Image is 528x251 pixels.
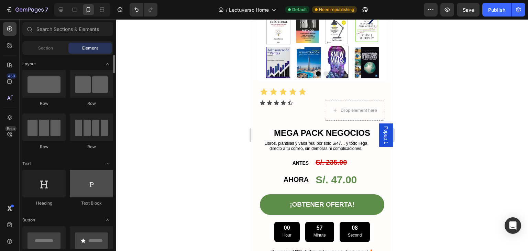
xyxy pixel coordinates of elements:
button: 7 [3,3,51,17]
div: Undo/Redo [130,3,157,17]
span: Layout [22,61,36,67]
span: Toggle open [102,215,113,226]
span: Toggle open [102,58,113,69]
div: Row [22,144,66,150]
div: Text Block [70,200,113,206]
span: Button [22,217,35,223]
p: ¡Aprovecha el 80% de descuento antes que desaparezca! 🔥 [7,229,135,236]
iframe: Design area [251,19,393,251]
input: Search Sections & Elements [22,22,113,36]
div: Beta [5,126,16,131]
span: Element [82,45,98,51]
span: Toggle open [102,158,113,169]
button: Publish [482,3,511,17]
div: Row [70,100,113,107]
span: Section [38,45,53,51]
div: Publish [488,6,505,13]
div: Open Intercom Messenger [505,217,521,234]
span: Lectuverso Home [229,6,269,13]
span: / [226,6,228,13]
span: Need republishing [319,7,354,13]
div: Row [70,144,113,150]
button: Save [457,3,480,17]
span: Save [463,7,474,13]
p: 7 [45,6,48,14]
div: Heading [22,200,66,206]
span: Text [22,161,31,167]
div: Row [22,100,66,107]
div: 450 [7,73,16,79]
span: Default [292,7,307,13]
